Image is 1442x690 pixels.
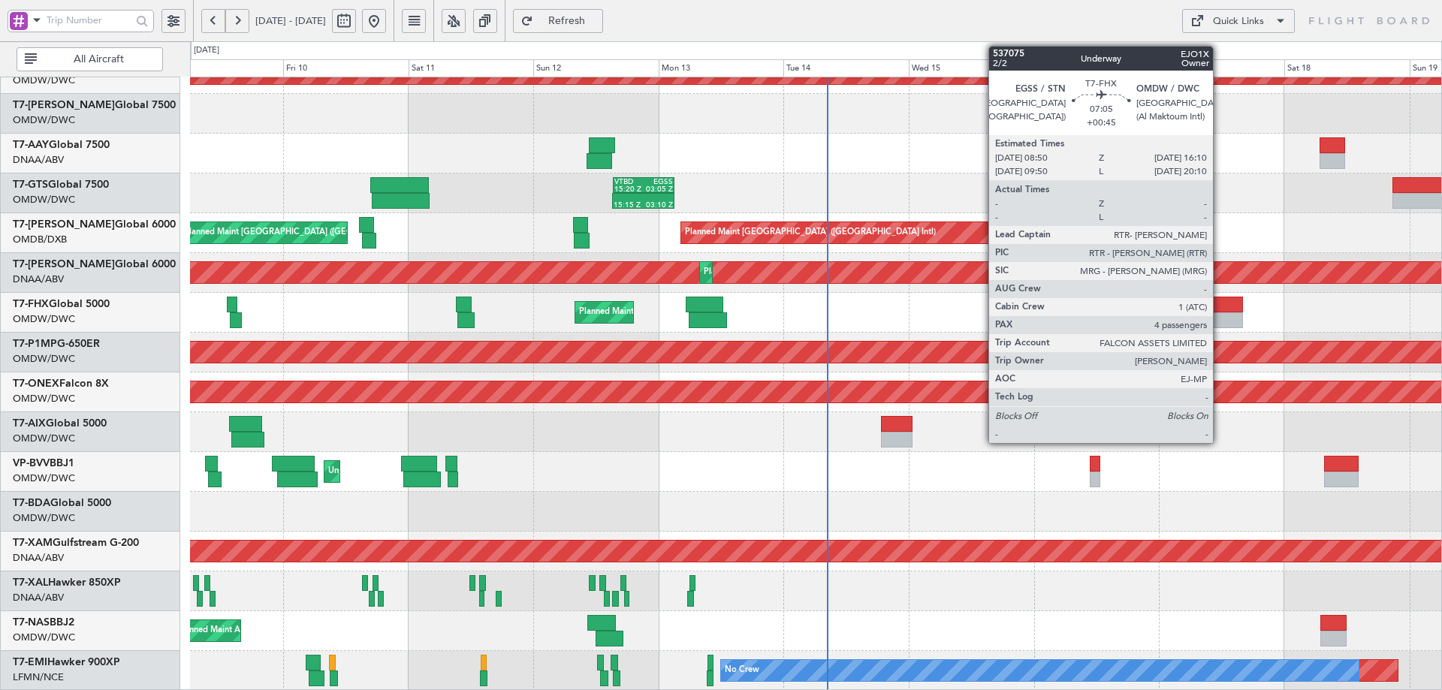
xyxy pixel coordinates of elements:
[13,511,75,525] a: OMDW/DWC
[13,153,64,167] a: DNAA/ABV
[659,59,784,77] div: Mon 13
[13,299,110,309] a: T7-FHXGlobal 5000
[614,201,644,209] div: 15:15 Z
[13,657,47,667] span: T7-EMI
[1284,59,1410,77] div: Sat 18
[13,259,115,270] span: T7-[PERSON_NAME]
[13,219,115,230] span: T7-[PERSON_NAME]
[13,312,75,326] a: OMDW/DWC
[13,551,64,565] a: DNAA/ABV
[13,259,176,270] a: T7-[PERSON_NAME]Global 6000
[13,273,64,286] a: DNAA/ABV
[13,577,121,588] a: T7-XALHawker 850XP
[328,460,551,483] div: Unplanned Maint [GEOGRAPHIC_DATA] (Al Maktoum Intl)
[783,59,909,77] div: Tue 14
[644,185,673,193] div: 03:05 Z
[255,14,326,28] span: [DATE] - [DATE]
[536,16,598,26] span: Refresh
[725,659,759,682] div: No Crew
[13,352,75,366] a: OMDW/DWC
[13,233,67,246] a: OMDB/DXB
[909,59,1034,77] div: Wed 15
[13,498,111,508] a: T7-BDAGlobal 5000
[614,185,644,193] div: 15:20 Z
[13,498,50,508] span: T7-BDA
[17,47,163,71] button: All Aircraft
[13,113,75,127] a: OMDW/DWC
[40,54,158,65] span: All Aircraft
[13,140,49,150] span: T7-AAY
[533,59,659,77] div: Sun 12
[409,59,534,77] div: Sat 11
[704,261,852,284] div: Planned Maint Dubai (Al Maktoum Intl)
[13,339,100,349] a: T7-P1MPG-650ER
[644,178,673,185] div: EGSS
[13,378,59,389] span: T7-ONEX
[283,59,409,77] div: Fri 10
[184,221,435,244] div: Planned Maint [GEOGRAPHIC_DATA] ([GEOGRAPHIC_DATA] Intl)
[13,100,176,110] a: T7-[PERSON_NAME]Global 7500
[13,418,46,429] span: T7-AIX
[13,339,57,349] span: T7-P1MP
[13,657,120,667] a: T7-EMIHawker 900XP
[13,458,74,469] a: VP-BVVBBJ1
[13,179,48,190] span: T7-GTS
[13,631,75,644] a: OMDW/DWC
[13,219,176,230] a: T7-[PERSON_NAME]Global 6000
[1182,9,1295,33] button: Quick Links
[13,100,115,110] span: T7-[PERSON_NAME]
[13,670,64,684] a: LFMN/NCE
[13,538,139,548] a: T7-XAMGulfstream G-200
[513,9,603,33] button: Refresh
[13,74,75,87] a: OMDW/DWC
[644,201,674,209] div: 03:10 Z
[158,59,283,77] div: Thu 9
[13,538,53,548] span: T7-XAM
[13,378,109,389] a: T7-ONEXFalcon 8X
[579,301,727,324] div: Planned Maint Dubai (Al Maktoum Intl)
[13,591,64,604] a: DNAA/ABV
[13,140,110,150] a: T7-AAYGlobal 7500
[13,472,75,485] a: OMDW/DWC
[47,9,131,32] input: Trip Number
[13,299,49,309] span: T7-FHX
[13,193,75,206] a: OMDW/DWC
[685,221,936,244] div: Planned Maint [GEOGRAPHIC_DATA] ([GEOGRAPHIC_DATA] Intl)
[13,617,50,628] span: T7-NAS
[194,44,219,57] div: [DATE]
[13,577,48,588] span: T7-XAL
[13,617,74,628] a: T7-NASBBJ2
[13,418,107,429] a: T7-AIXGlobal 5000
[614,178,644,185] div: VTBD
[1213,14,1264,29] div: Quick Links
[1159,59,1284,77] div: Fri 17
[13,392,75,405] a: OMDW/DWC
[1034,59,1160,77] div: Thu 16
[13,458,50,469] span: VP-BVV
[13,432,75,445] a: OMDW/DWC
[13,179,109,190] a: T7-GTSGlobal 7500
